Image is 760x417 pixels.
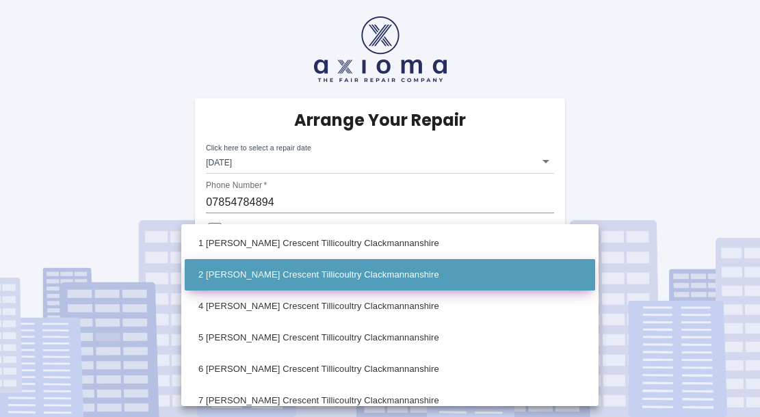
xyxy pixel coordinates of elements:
[185,259,595,291] li: 2 [PERSON_NAME] Crescent Tillicoultry Clackmannanshire
[185,353,595,385] li: 6 [PERSON_NAME] Crescent Tillicoultry Clackmannanshire
[185,228,595,259] li: 1 [PERSON_NAME] Crescent Tillicoultry Clackmannanshire
[185,322,595,353] li: 5 [PERSON_NAME] Crescent Tillicoultry Clackmannanshire
[185,291,595,322] li: 4 [PERSON_NAME] Crescent Tillicoultry Clackmannanshire
[185,385,595,416] li: 7 [PERSON_NAME] Crescent Tillicoultry Clackmannanshire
